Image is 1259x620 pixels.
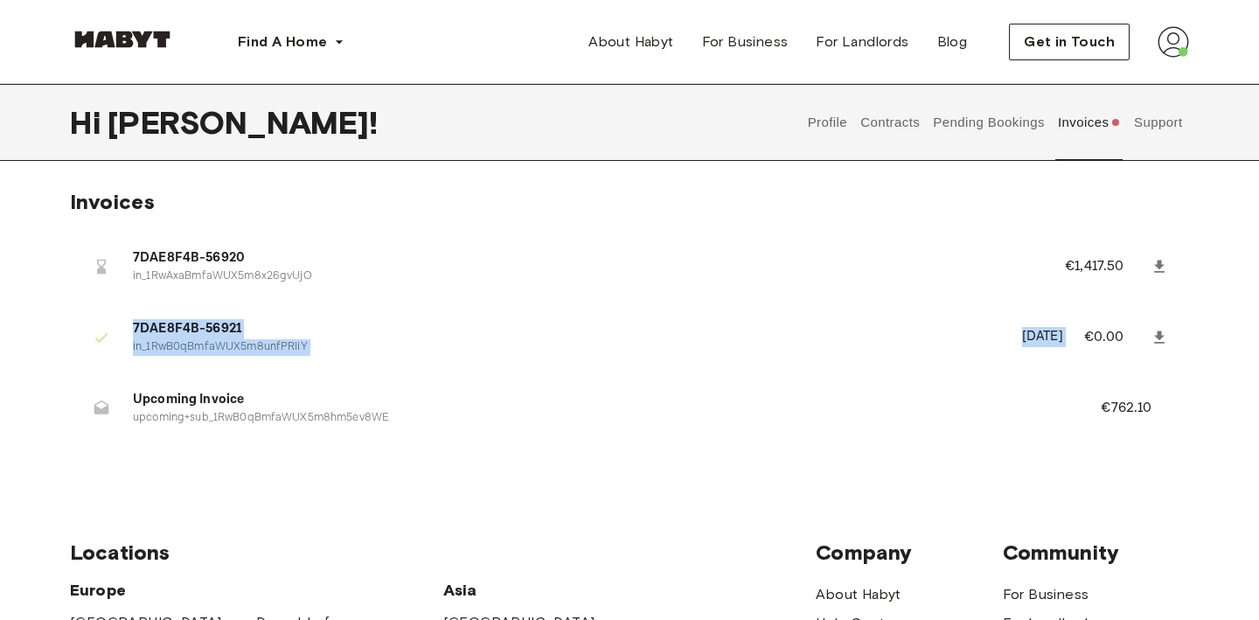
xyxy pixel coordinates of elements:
[816,540,1002,566] span: Company
[70,31,175,48] img: Habyt
[931,84,1047,161] button: Pending Bookings
[816,31,908,52] span: For Landlords
[574,24,687,59] a: About Habyt
[1003,584,1089,605] a: For Business
[108,104,378,141] span: [PERSON_NAME] !
[1009,24,1130,60] button: Get in Touch
[923,24,982,59] a: Blog
[443,580,629,601] span: Asia
[70,580,443,601] span: Europe
[133,248,1023,268] span: 7DAE8F4B-56920
[805,84,850,161] button: Profile
[133,268,1023,285] p: in_1RwAxaBmfaWUX5m8x26gvUjO
[133,410,1059,427] p: upcoming+sub_1RwB0qBmfaWUX5m8hm5ev8WE
[802,24,922,59] a: For Landlords
[1101,398,1175,419] p: €762.10
[859,84,922,161] button: Contracts
[224,24,358,59] button: Find A Home
[1065,256,1147,277] p: €1,417.50
[1055,84,1123,161] button: Invoices
[1158,26,1189,58] img: avatar
[238,31,327,52] span: Find A Home
[588,31,673,52] span: About Habyt
[70,189,155,214] span: Invoices
[801,84,1189,161] div: user profile tabs
[1024,31,1115,52] span: Get in Touch
[133,319,1001,339] span: 7DAE8F4B-56921
[70,540,816,566] span: Locations
[816,584,901,605] a: About Habyt
[688,24,803,59] a: For Business
[1003,540,1189,566] span: Community
[1084,327,1147,348] p: €0.00
[133,339,1001,356] p: in_1RwB0qBmfaWUX5m8unfPRIiY
[1022,327,1063,347] p: [DATE]
[133,390,1059,410] span: Upcoming Invoice
[1131,84,1185,161] button: Support
[937,31,968,52] span: Blog
[702,31,789,52] span: For Business
[70,104,108,141] span: Hi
